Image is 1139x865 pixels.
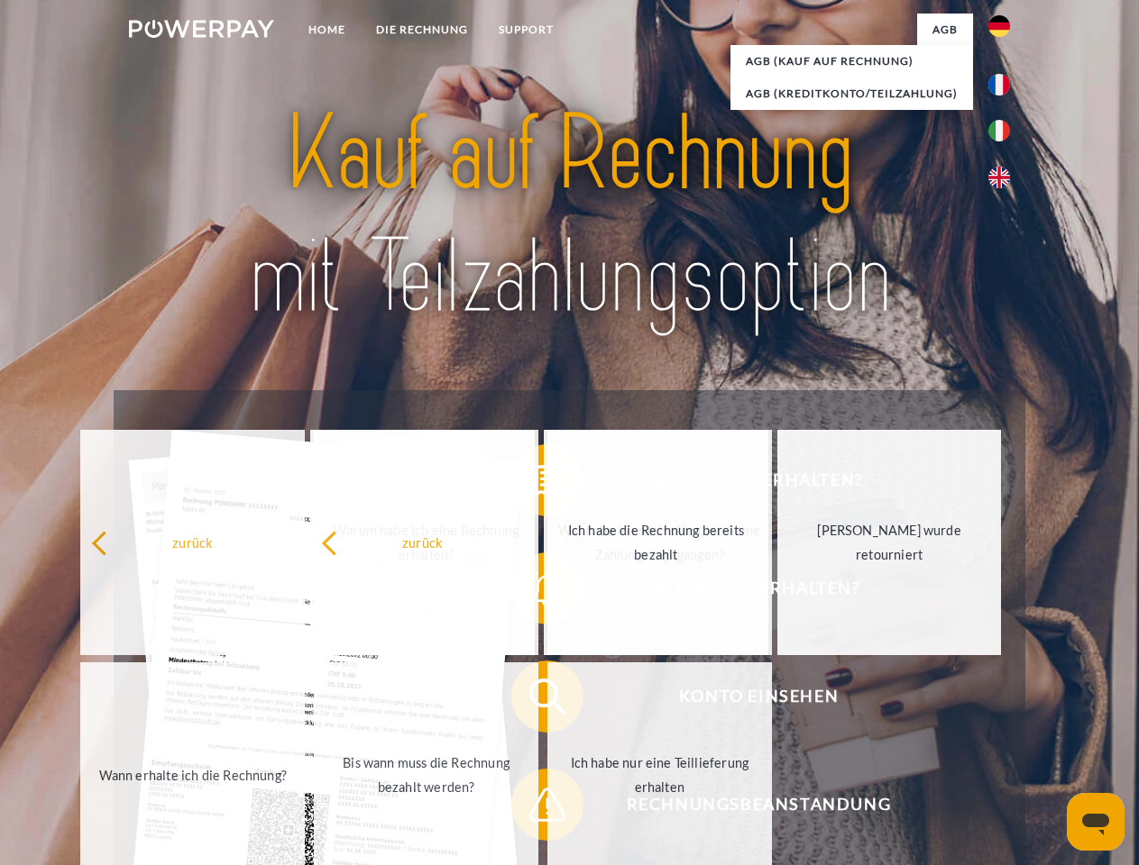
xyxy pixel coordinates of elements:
div: Ich habe die Rechnung bereits bezahlt [555,518,758,567]
a: AGB (Kreditkonto/Teilzahlung) [730,77,973,110]
img: fr [988,74,1010,96]
a: AGB (Kauf auf Rechnung) [730,45,973,77]
a: SUPPORT [483,14,569,46]
iframe: Schaltfläche zum Öffnen des Messaging-Fensters [1067,793,1125,851]
a: Home [293,14,361,46]
img: logo-powerpay-white.svg [129,20,274,38]
div: Bis wann muss die Rechnung bezahlt werden? [325,751,528,799]
img: title-powerpay_de.svg [172,86,967,345]
div: Wann erhalte ich die Rechnung? [91,762,294,787]
div: [PERSON_NAME] wurde retourniert [788,518,991,567]
div: zurück [321,530,524,554]
a: DIE RECHNUNG [361,14,483,46]
div: Ich habe nur eine Teillieferung erhalten [558,751,761,799]
img: it [988,120,1010,141]
img: de [988,15,1010,37]
div: zurück [91,530,294,554]
img: en [988,167,1010,188]
a: agb [917,14,973,46]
